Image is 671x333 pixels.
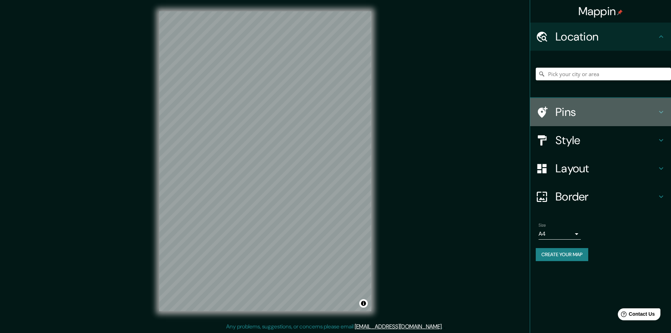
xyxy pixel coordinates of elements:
[578,4,623,18] h4: Mappin
[530,183,671,211] div: Border
[355,323,442,330] a: [EMAIL_ADDRESS][DOMAIN_NAME]
[555,133,657,147] h4: Style
[555,30,657,44] h4: Location
[555,105,657,119] h4: Pins
[617,10,623,15] img: pin-icon.png
[536,248,588,261] button: Create your map
[530,126,671,154] div: Style
[359,299,368,308] button: Toggle attribution
[226,322,443,331] p: Any problems, suggestions, or concerns please email .
[443,322,444,331] div: .
[444,322,445,331] div: .
[555,161,657,175] h4: Layout
[530,154,671,183] div: Layout
[536,68,671,80] input: Pick your city or area
[539,228,581,240] div: A4
[530,23,671,51] div: Location
[530,98,671,126] div: Pins
[608,306,663,325] iframe: Help widget launcher
[159,11,371,311] canvas: Map
[555,190,657,204] h4: Border
[539,222,546,228] label: Size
